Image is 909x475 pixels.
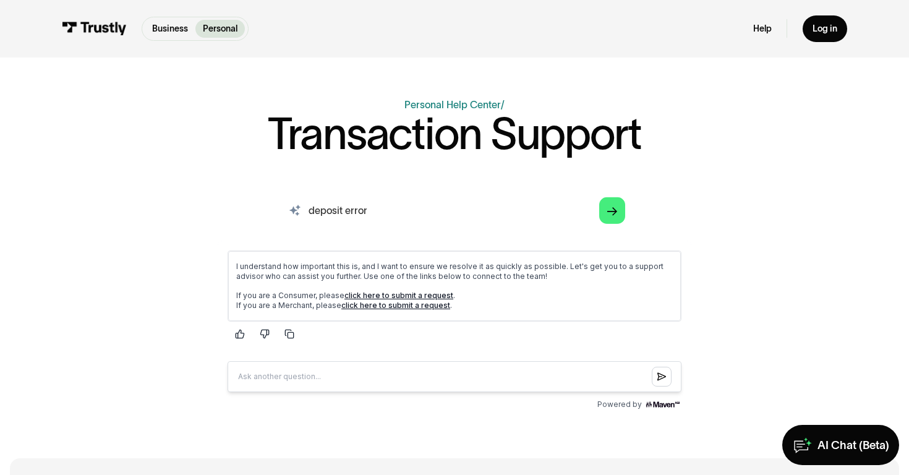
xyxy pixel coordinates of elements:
img: Maven AGI Logo [427,159,464,169]
a: click here to submit a request [124,60,233,69]
a: Help [753,23,772,34]
img: Trustly Logo [62,22,127,35]
input: search [274,190,636,231]
p: If you are a Consumer, please . If you are a Merchant, please . [19,50,455,70]
a: Log in [803,15,847,42]
a: Business [145,20,195,38]
p: Business [152,22,188,35]
p: I understand how important this is, and I want to ensure we resolve it as quickly as possible. Le... [19,21,455,41]
input: Question box [10,121,464,152]
span: Powered by [380,159,424,169]
a: click here to submit a request [127,50,236,59]
button: Submit question [434,126,454,146]
div: AI Chat (Beta) [817,438,889,453]
h1: Transaction Support [268,112,641,156]
a: Personal [195,20,245,38]
a: AI Chat (Beta) [782,425,899,465]
div: / [501,99,505,110]
form: Search [274,190,636,231]
a: Personal Help Center [404,99,501,110]
p: Personal [203,22,237,35]
div: Log in [813,23,837,34]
